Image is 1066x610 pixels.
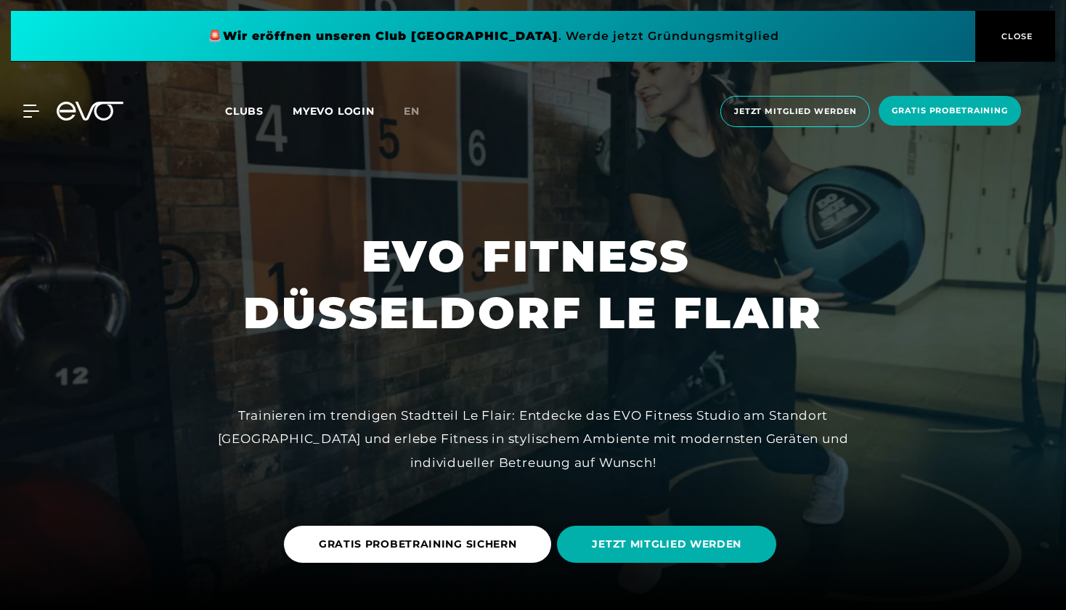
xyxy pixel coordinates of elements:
[404,105,420,118] span: en
[975,11,1055,62] button: CLOSE
[592,537,741,552] span: JETZT MITGLIED WERDEN
[892,105,1008,117] span: Gratis Probetraining
[284,515,558,574] a: GRATIS PROBETRAINING SICHERN
[225,105,264,118] span: Clubs
[998,30,1033,43] span: CLOSE
[243,228,823,341] h1: EVO FITNESS DÜSSELDORF LE FLAIR
[874,96,1025,127] a: Gratis Probetraining
[293,105,375,118] a: MYEVO LOGIN
[206,404,860,474] div: Trainieren im trendigen Stadtteil Le Flair: Entdecke das EVO Fitness Studio am Standort [GEOGRAPH...
[557,515,782,574] a: JETZT MITGLIED WERDEN
[319,537,517,552] span: GRATIS PROBETRAINING SICHERN
[404,103,437,120] a: en
[734,105,856,118] span: Jetzt Mitglied werden
[716,96,874,127] a: Jetzt Mitglied werden
[225,104,293,118] a: Clubs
